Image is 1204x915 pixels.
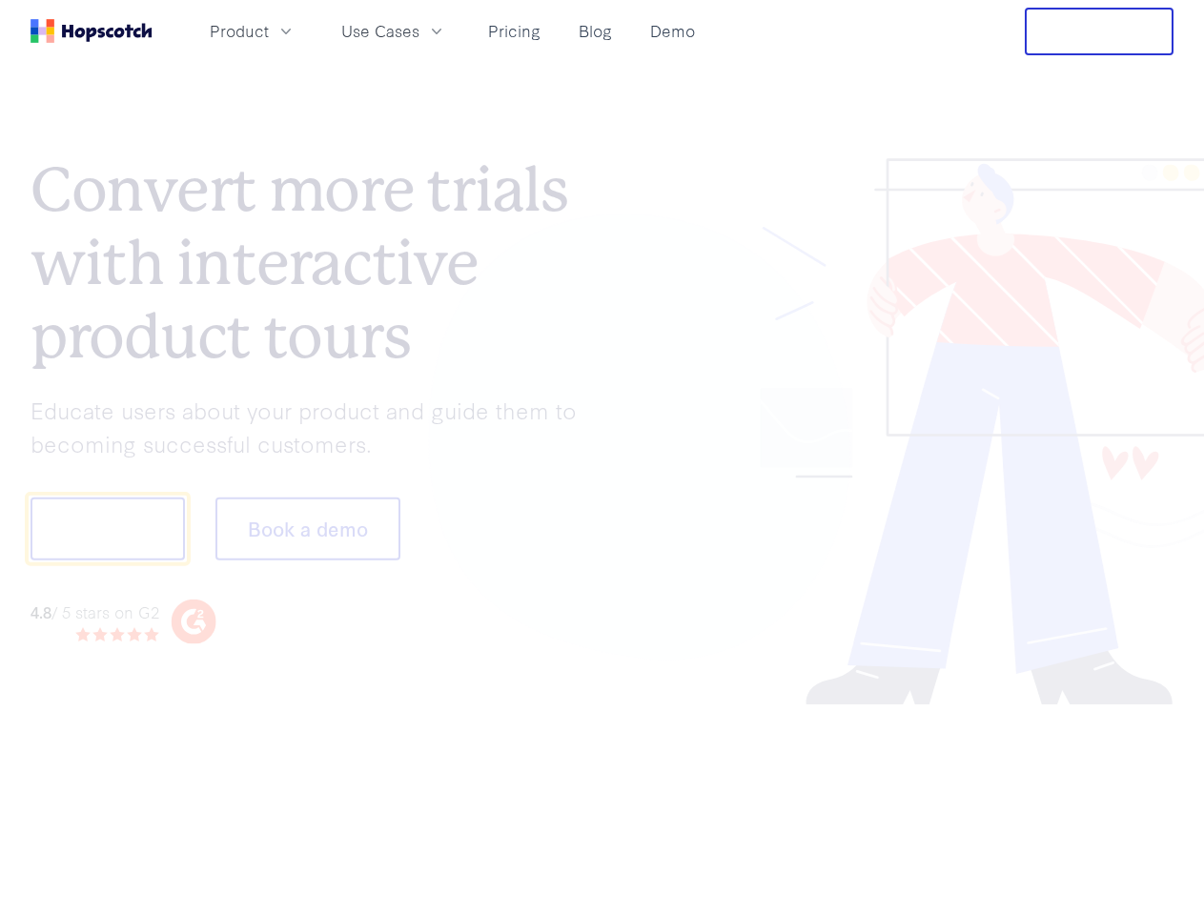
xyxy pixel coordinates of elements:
[210,19,269,43] span: Product
[31,600,51,621] strong: 4.8
[571,15,620,47] a: Blog
[31,153,602,373] h1: Convert more trials with interactive product tours
[31,600,159,623] div: / 5 stars on G2
[1025,8,1173,55] button: Free Trial
[330,15,458,47] button: Use Cases
[341,19,419,43] span: Use Cases
[480,15,548,47] a: Pricing
[31,394,602,459] p: Educate users about your product and guide them to becoming successful customers.
[31,19,153,43] a: Home
[31,498,185,560] button: Show me!
[643,15,703,47] a: Demo
[215,498,400,560] button: Book a demo
[198,15,307,47] button: Product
